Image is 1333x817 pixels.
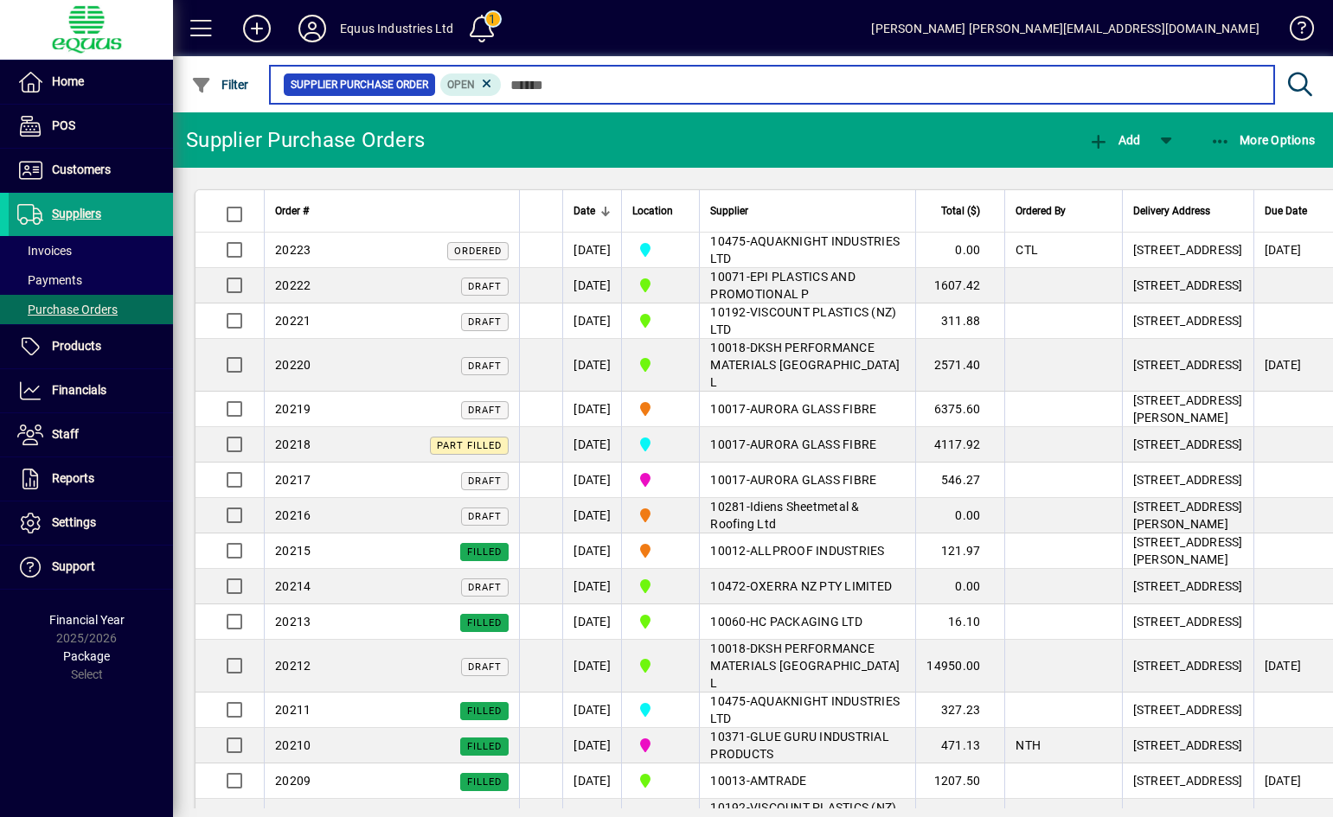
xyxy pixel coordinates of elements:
[191,78,249,92] span: Filter
[275,278,311,292] span: 20222
[1084,124,1144,156] button: Add
[915,233,1004,268] td: 0.00
[632,655,689,676] span: 1B BLENHEIM
[562,268,621,303] td: [DATE]
[1122,533,1253,569] td: [STREET_ADDRESS][PERSON_NAME]
[562,604,621,640] td: [DATE]
[9,501,173,545] a: Settings
[1133,201,1210,220] span: Delivery Address
[1253,640,1333,693] td: [DATE]
[699,463,915,498] td: -
[468,281,502,292] span: Draft
[710,641,746,655] span: 10018
[915,604,1004,640] td: 16.10
[750,473,877,487] span: AURORA GLASS FIBRE
[750,615,862,629] span: HC PACKAGING LTD
[750,544,885,558] span: ALLPROOF INDUSTRIES
[710,234,746,248] span: 10475
[63,649,110,663] span: Package
[632,469,689,490] span: 2N NORTHERN
[699,693,915,728] td: -
[187,69,253,100] button: Filter
[275,402,311,416] span: 20219
[699,427,915,463] td: -
[275,437,311,451] span: 20218
[710,730,746,744] span: 10371
[710,694,746,708] span: 10475
[52,163,111,176] span: Customers
[926,201,996,220] div: Total ($)
[632,699,689,720] span: 3C CENTRAL
[468,511,502,522] span: Draft
[447,79,475,91] span: Open
[1210,133,1316,147] span: More Options
[915,268,1004,303] td: 1607.42
[915,303,1004,339] td: 311.88
[632,201,673,220] span: Location
[562,339,621,392] td: [DATE]
[941,201,980,220] span: Total ($)
[229,13,285,44] button: Add
[562,303,621,339] td: [DATE]
[291,76,428,93] span: Supplier Purchase Order
[1253,233,1333,268] td: [DATE]
[632,576,689,597] span: 1B BLENHEIM
[750,579,892,593] span: OXERRA NZ PTY LIMITED
[915,640,1004,693] td: 14950.00
[275,703,311,717] span: 20211
[699,604,915,640] td: -
[699,268,915,303] td: -
[52,559,95,573] span: Support
[562,763,621,799] td: [DATE]
[915,427,1004,463] td: 4117.92
[9,236,173,265] a: Invoices
[52,207,101,220] span: Suppliers
[1016,201,1066,220] span: Ordered By
[710,305,896,336] span: VISCOUNT PLASTICS (NZ) LTD
[710,801,746,814] span: 10192
[1265,201,1323,220] div: Due Date
[1122,604,1253,640] td: [STREET_ADDRESS]
[562,427,621,463] td: [DATE]
[1122,339,1253,392] td: [STREET_ADDRESS]
[710,270,856,301] span: EPI PLASTICS AND PROMOTIONAL P
[468,476,502,487] span: Draft
[562,392,621,427] td: [DATE]
[9,413,173,456] a: Staff
[17,303,118,316] span: Purchase Orders
[710,201,905,220] div: Supplier
[52,74,84,88] span: Home
[562,533,621,569] td: [DATE]
[562,569,621,604] td: [DATE]
[915,392,1004,427] td: 6375.60
[632,239,689,260] span: 3C CENTRAL
[699,303,915,339] td: -
[632,505,689,526] span: 4S SOUTHERN
[710,544,746,558] span: 10012
[574,201,611,220] div: Date
[437,440,502,451] span: Part Filled
[275,314,311,328] span: 20221
[710,437,746,451] span: 10017
[1265,201,1307,220] span: Due Date
[275,579,311,593] span: 20214
[9,325,173,368] a: Products
[468,582,502,593] span: Draft
[275,243,311,257] span: 20223
[710,402,746,416] span: 10017
[1016,243,1038,257] span: CTL
[275,774,311,788] span: 20209
[1088,133,1140,147] span: Add
[632,611,689,632] span: 1B BLENHEIM
[1122,233,1253,268] td: [STREET_ADDRESS]
[9,457,173,501] a: Reports
[275,201,509,220] div: Order #
[17,244,72,258] span: Invoices
[562,233,621,268] td: [DATE]
[275,659,311,673] span: 20212
[632,770,689,791] span: 1B BLENHEIM
[710,641,900,690] span: DKSH PERFORMANCE MATERIALS [GEOGRAPHIC_DATA] L
[275,508,311,522] span: 20216
[710,500,746,514] span: 10281
[1122,303,1253,339] td: [STREET_ADDRESS]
